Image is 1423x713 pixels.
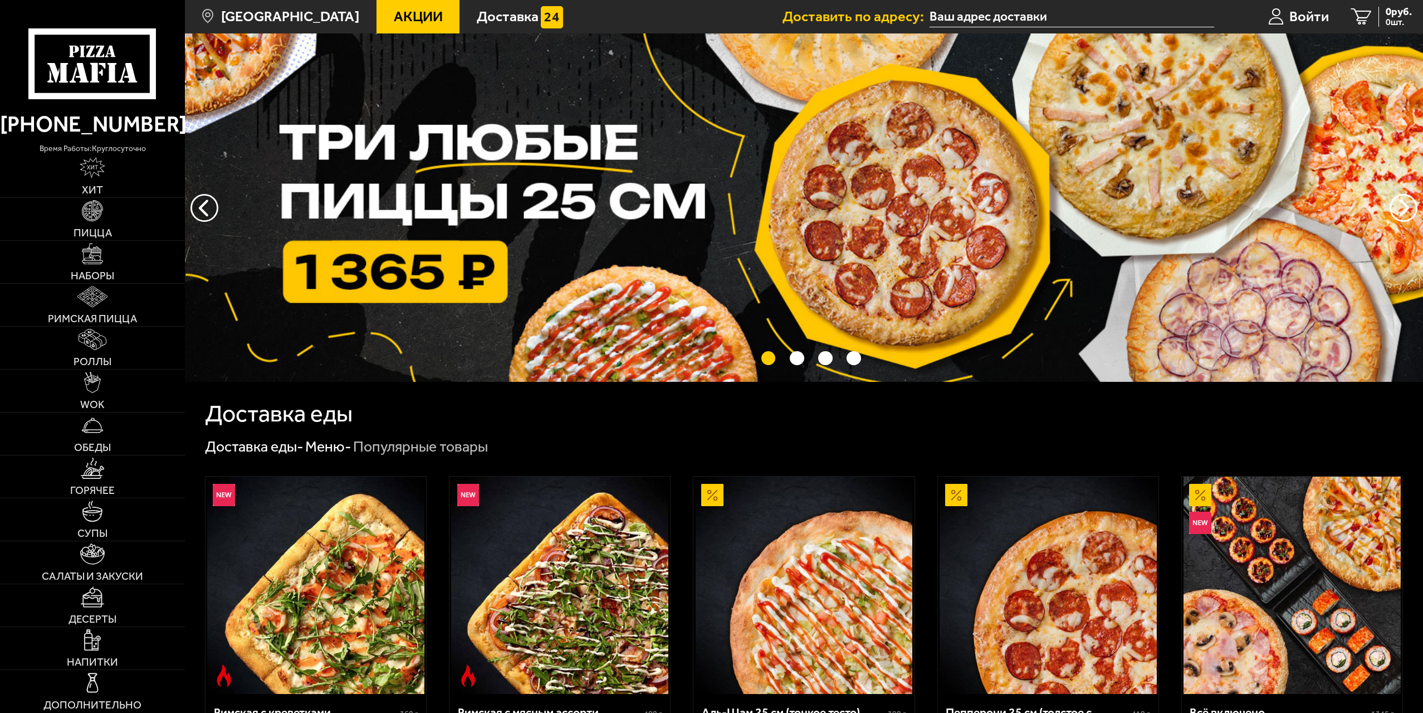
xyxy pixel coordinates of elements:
[221,9,359,24] span: [GEOGRAPHIC_DATA]
[205,402,353,426] h1: Доставка еды
[1390,194,1417,222] button: предыдущий
[43,700,141,710] span: Дополнительно
[213,665,235,687] img: Острое блюдо
[207,477,424,694] img: Римская с креветками
[847,351,861,366] button: точки переключения
[48,313,137,324] span: Римская пицца
[74,442,111,453] span: Обеды
[938,477,1158,694] a: АкционныйПепперони 25 см (толстое с сыром)
[206,477,426,694] a: НовинкаОстрое блюдоРимская с креветками
[1386,7,1412,17] span: 0 руб.
[1189,484,1211,506] img: Акционный
[205,438,304,455] a: Доставка еды-
[305,438,351,455] a: Меню-
[70,485,115,496] span: Горячее
[77,528,107,539] span: Супы
[82,185,103,195] span: Хит
[1289,9,1329,24] span: Войти
[945,484,967,506] img: Акционный
[394,9,443,24] span: Акции
[1386,18,1412,27] span: 0 шт.
[67,657,118,667] span: Напитки
[190,194,218,222] button: следующий
[940,477,1157,694] img: Пепперони 25 см (толстое с сыром)
[449,477,670,694] a: НовинкаОстрое блюдоРимская с мясным ассорти
[790,351,804,366] button: точки переключения
[701,484,723,506] img: Акционный
[457,665,480,687] img: Острое блюдо
[69,614,116,624] span: Десерты
[74,356,111,367] span: Роллы
[477,9,539,24] span: Доставка
[74,227,112,238] span: Пицца
[818,351,833,366] button: точки переключения
[1184,477,1401,694] img: Всё включено
[693,477,914,694] a: АкционныйАль-Шам 25 см (тонкое тесто)
[213,484,235,506] img: Новинка
[761,351,776,366] button: точки переключения
[783,9,930,24] span: Доставить по адресу:
[451,477,668,694] img: Римская с мясным ассорти
[71,270,114,281] span: Наборы
[457,484,480,506] img: Новинка
[541,6,563,28] img: 15daf4d41897b9f0e9f617042186c801.svg
[930,7,1214,27] input: Ваш адрес доставки
[353,437,488,457] div: Популярные товары
[42,571,143,581] span: Салаты и закуски
[1189,512,1211,534] img: Новинка
[80,399,105,410] span: WOK
[1182,477,1402,694] a: АкционныйНовинкаВсё включено
[930,7,1214,27] span: улица Ярослава Гашека, 2
[696,477,913,694] img: Аль-Шам 25 см (тонкое тесто)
